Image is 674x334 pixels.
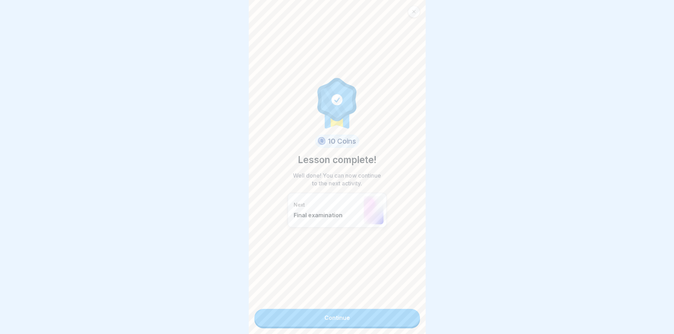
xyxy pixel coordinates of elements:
[313,76,361,129] img: completion.svg
[254,309,420,327] a: Continue
[294,212,360,219] p: Final examination
[316,136,327,146] img: coin.svg
[298,153,376,167] p: Lesson complete!
[315,135,359,148] div: 10 Coins
[291,172,383,187] p: Well done! You can now continue to the next activity.
[294,202,360,208] p: Next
